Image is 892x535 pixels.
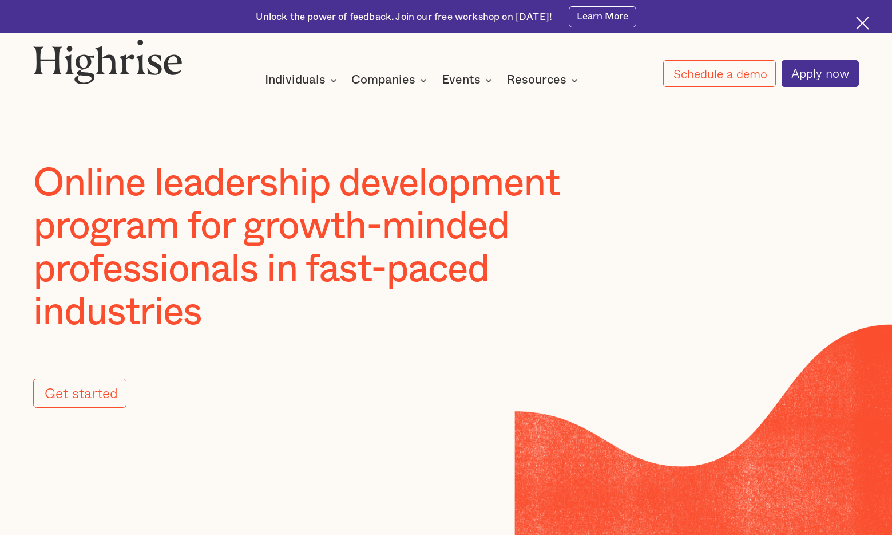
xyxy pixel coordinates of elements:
img: Highrise logo [33,39,183,84]
a: Learn More [569,6,636,27]
div: Resources [506,73,566,87]
img: Cross icon [856,17,869,30]
a: Get started [33,379,126,408]
h1: Online leadership development program for growth-minded professionals in fast-paced industries [33,162,635,334]
div: Resources [506,73,581,87]
a: Schedule a demo [663,60,776,87]
div: Events [442,73,481,87]
div: Events [442,73,495,87]
div: Companies [351,73,430,87]
a: Apply now [782,60,859,88]
div: Individuals [265,73,326,87]
div: Individuals [265,73,340,87]
div: Companies [351,73,415,87]
div: Unlock the power of feedback. Join our free workshop on [DATE]! [256,10,552,23]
